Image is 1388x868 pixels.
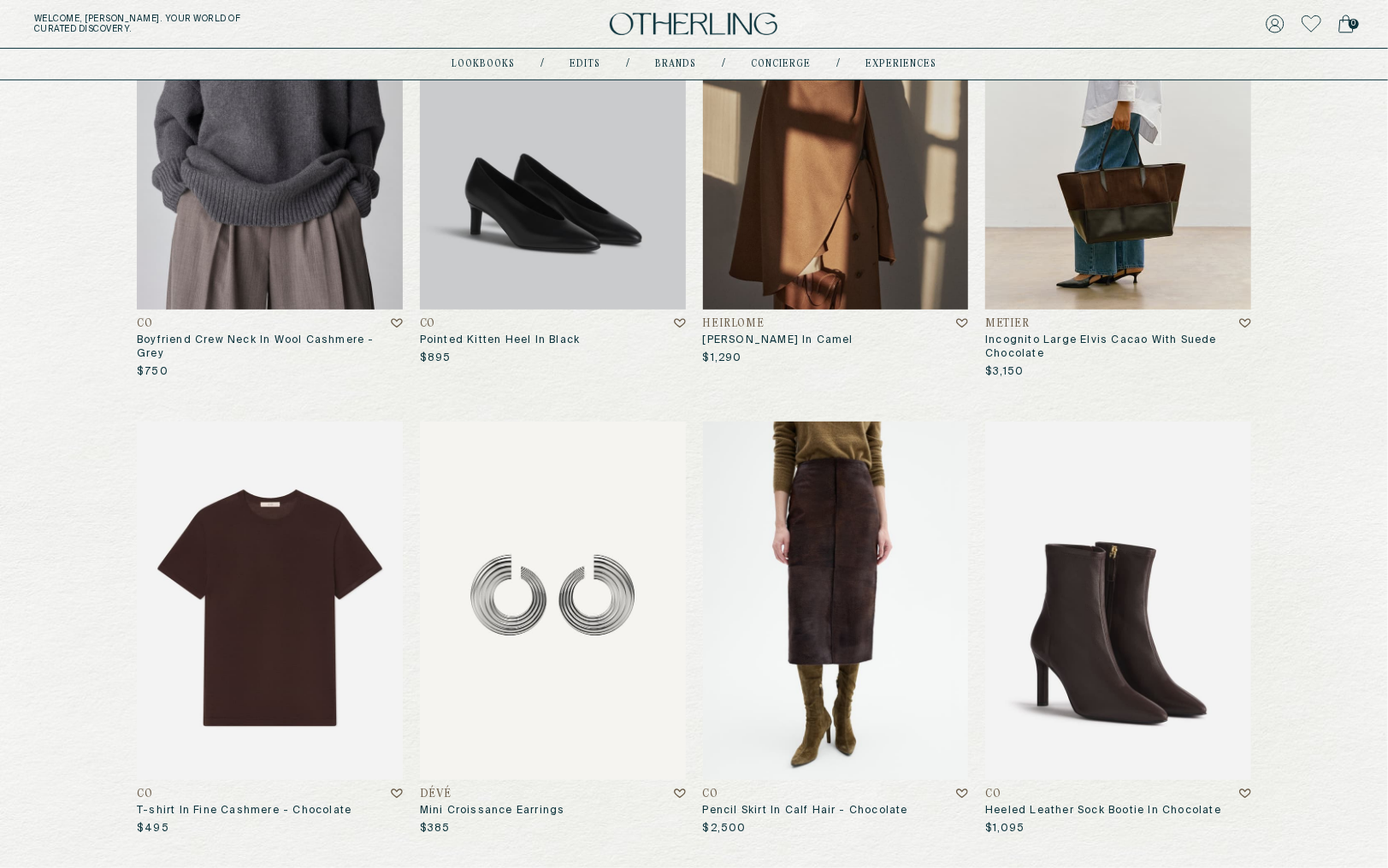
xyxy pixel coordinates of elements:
[420,422,686,836] a: Mini Croissance EarringsDévéMini Croissance Earrings$385
[452,60,515,68] a: lookbooks
[751,60,811,68] a: concierge
[420,788,452,800] h4: Dévé
[34,14,430,34] h5: Welcome, [PERSON_NAME] . Your world of curated discovery.
[655,60,696,68] a: Brands
[137,822,169,836] p: $495
[703,351,742,365] p: $1,290
[985,422,1251,836] a: Heeled Leather Sock Bootie in ChocolateCOHeeled Leather Sock Bootie In Chocolate$1,095
[420,804,686,818] h3: Mini Croissance Earrings
[703,422,969,836] a: Pencil Skirt in Calf Hair - ChocolateCOPencil Skirt In Calf Hair - Chocolate$2,500
[836,57,840,71] div: /
[137,318,152,330] h4: CO
[985,804,1251,818] h3: Heeled Leather Sock Bootie In Chocolate
[570,60,600,68] a: Edits
[985,318,1030,330] h4: Metier
[703,422,969,781] img: Pencil Skirt in Calf Hair - Chocolate
[540,57,544,71] div: /
[985,822,1025,836] p: $1,095
[420,822,451,836] p: $385
[1349,19,1359,29] span: 0
[420,351,452,365] p: $895
[985,334,1251,361] h3: Incognito Large Elvis Cacao With Suede Chocolate
[137,804,403,818] h3: T-shirt In Fine Cashmere - Chocolate
[703,804,969,818] h3: Pencil Skirt In Calf Hair - Chocolate
[137,422,403,781] img: T-Shirt in Fine Cashmere - Chocolate
[703,334,969,347] h3: [PERSON_NAME] In Camel
[985,788,1001,800] h4: CO
[137,422,403,836] a: T-Shirt in Fine Cashmere - ChocolateCOT-shirt In Fine Cashmere - Chocolate$495
[703,318,765,330] h4: Heirlome
[420,318,435,330] h4: CO
[703,822,747,836] p: $2,500
[420,334,686,347] h3: Pointed Kitten Heel In Black
[985,365,1024,379] p: $3,150
[985,422,1251,781] img: Heeled Leather Sock Bootie in Chocolate
[626,57,629,71] div: /
[137,334,403,361] h3: Boyfriend Crew Neck In Wool Cashmere - Grey
[137,365,168,379] p: $750
[703,788,718,800] h4: CO
[722,57,725,71] div: /
[1338,12,1354,36] a: 0
[865,60,936,68] a: experiences
[610,13,777,36] img: logo
[137,788,152,800] h4: CO
[420,422,686,781] img: Mini Croissance Earrings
